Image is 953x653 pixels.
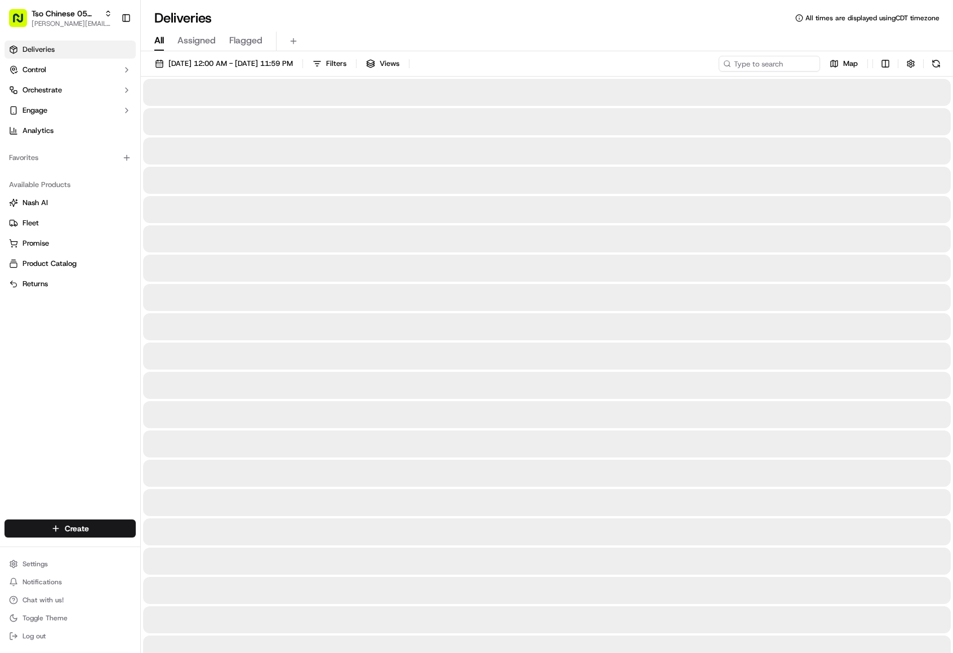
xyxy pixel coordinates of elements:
[308,56,351,72] button: Filters
[23,596,64,605] span: Chat with us!
[32,8,100,19] button: Tso Chinese 05 [PERSON_NAME]
[5,610,136,626] button: Toggle Theme
[825,56,863,72] button: Map
[229,34,262,47] span: Flagged
[23,279,48,289] span: Returns
[23,632,46,641] span: Log out
[5,122,136,140] a: Analytics
[23,559,48,568] span: Settings
[23,65,46,75] span: Control
[23,614,68,623] span: Toggle Theme
[23,578,62,587] span: Notifications
[5,61,136,79] button: Control
[154,9,212,27] h1: Deliveries
[9,279,131,289] a: Returns
[5,5,117,32] button: Tso Chinese 05 [PERSON_NAME][PERSON_NAME][EMAIL_ADDRESS][DOMAIN_NAME]
[154,34,164,47] span: All
[65,523,89,534] span: Create
[168,59,293,69] span: [DATE] 12:00 AM - [DATE] 11:59 PM
[361,56,404,72] button: Views
[23,85,62,95] span: Orchestrate
[5,41,136,59] a: Deliveries
[150,56,298,72] button: [DATE] 12:00 AM - [DATE] 11:59 PM
[928,56,944,72] button: Refresh
[5,556,136,572] button: Settings
[5,176,136,194] div: Available Products
[5,149,136,167] div: Favorites
[23,198,48,208] span: Nash AI
[9,198,131,208] a: Nash AI
[9,218,131,228] a: Fleet
[326,59,346,69] span: Filters
[719,56,820,72] input: Type to search
[5,519,136,537] button: Create
[380,59,399,69] span: Views
[5,81,136,99] button: Orchestrate
[177,34,216,47] span: Assigned
[5,574,136,590] button: Notifications
[5,275,136,293] button: Returns
[9,259,131,269] a: Product Catalog
[5,592,136,608] button: Chat with us!
[32,19,112,28] button: [PERSON_NAME][EMAIL_ADDRESS][DOMAIN_NAME]
[5,234,136,252] button: Promise
[805,14,939,23] span: All times are displayed using CDT timezone
[5,194,136,212] button: Nash AI
[23,105,47,116] span: Engage
[23,238,49,248] span: Promise
[23,218,39,228] span: Fleet
[23,126,54,136] span: Analytics
[5,214,136,232] button: Fleet
[9,238,131,248] a: Promise
[5,255,136,273] button: Product Catalog
[843,59,858,69] span: Map
[5,101,136,119] button: Engage
[5,628,136,644] button: Log out
[23,45,55,55] span: Deliveries
[23,259,77,269] span: Product Catalog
